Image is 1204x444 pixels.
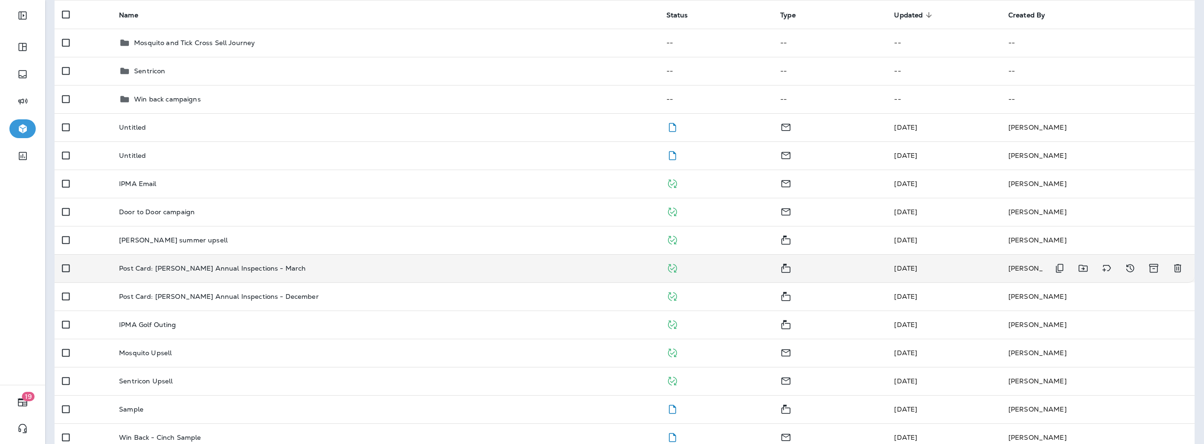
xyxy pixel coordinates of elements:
[894,292,917,301] span: Andy Smith
[894,11,935,19] span: Updated
[666,235,678,243] span: Published
[780,319,792,328] span: Mailer
[894,320,917,329] span: Andy Smith
[119,293,319,300] p: Post Card: [PERSON_NAME] Annual Inspections - December
[780,11,796,19] span: Type
[1008,11,1045,19] span: Created By
[119,405,143,413] p: Sample
[1168,259,1187,278] button: Delete
[119,11,138,19] span: Name
[666,404,678,413] span: Draft
[666,122,678,131] span: Draft
[780,376,792,384] span: Email
[1121,259,1140,278] button: View Changelog
[894,264,917,273] span: Andy Smith
[894,405,917,413] span: Frank Carreno
[780,207,792,215] span: Email
[134,39,255,47] p: Mosquito and Tick Cross Sell Journey
[1144,259,1164,278] button: Archive
[666,348,678,356] span: Published
[666,150,678,159] span: Draft
[659,57,773,85] td: --
[1001,311,1195,339] td: [PERSON_NAME]
[666,291,678,300] span: Published
[666,319,678,328] span: Published
[1001,367,1195,395] td: [PERSON_NAME]
[1001,282,1195,311] td: [PERSON_NAME]
[894,11,923,19] span: Updated
[780,150,792,159] span: Email
[894,377,917,385] span: Andy Smith
[119,11,150,19] span: Name
[666,207,678,215] span: Published
[119,124,146,131] p: Untitled
[134,95,201,103] p: Win back campaigns
[894,208,917,216] span: Andy Smith
[894,151,917,160] span: Jason Munk
[1097,259,1116,278] button: Add tags
[894,433,917,442] span: Frank Carreno
[666,376,678,384] span: Published
[1001,113,1195,141] td: [PERSON_NAME]
[666,11,700,19] span: Status
[887,85,1000,113] td: --
[119,321,176,328] p: IPMA Golf Outing
[780,235,792,243] span: Mailer
[1001,85,1195,113] td: --
[659,85,773,113] td: --
[119,236,228,244] p: [PERSON_NAME] summer upsell
[119,265,306,272] p: Post Card: [PERSON_NAME] Annual Inspections - March
[1001,57,1195,85] td: --
[780,404,792,413] span: Mailer
[1001,395,1195,423] td: [PERSON_NAME]
[773,29,887,57] td: --
[659,29,773,57] td: --
[1008,11,1057,19] span: Created By
[780,263,792,272] span: Mailer
[894,179,917,188] span: Andy Smith
[1050,259,1069,278] button: Duplicate
[1001,141,1195,170] td: [PERSON_NAME]
[119,377,173,385] p: Sentricon Upsell
[666,263,678,272] span: Published
[1001,29,1195,57] td: --
[1001,226,1195,254] td: [PERSON_NAME]
[894,123,917,132] span: Jason Munk
[780,11,808,19] span: Type
[119,434,201,441] p: Win Back - Cinch Sample
[773,57,887,85] td: --
[1001,339,1195,367] td: [PERSON_NAME]
[119,208,195,216] p: Door to Door campaign
[9,393,36,412] button: 19
[1001,170,1195,198] td: [PERSON_NAME]
[887,57,1000,85] td: --
[134,67,165,75] p: Sentricon
[22,392,35,401] span: 19
[119,152,146,159] p: Untitled
[887,29,1000,57] td: --
[780,291,792,300] span: Mailer
[119,349,172,357] p: Mosquito Upsell
[1074,259,1093,278] button: Move to folder
[780,122,792,131] span: Email
[666,179,678,187] span: Published
[666,11,688,19] span: Status
[894,236,917,244] span: Andy Smith
[1001,198,1195,226] td: [PERSON_NAME]
[780,432,792,441] span: Email
[1001,254,1138,282] td: [PERSON_NAME]
[773,85,887,113] td: --
[780,348,792,356] span: Email
[780,179,792,187] span: Email
[9,6,36,25] button: Expand Sidebar
[894,349,917,357] span: Brian Smith
[666,432,678,441] span: Draft
[119,180,156,187] p: IPMA Email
